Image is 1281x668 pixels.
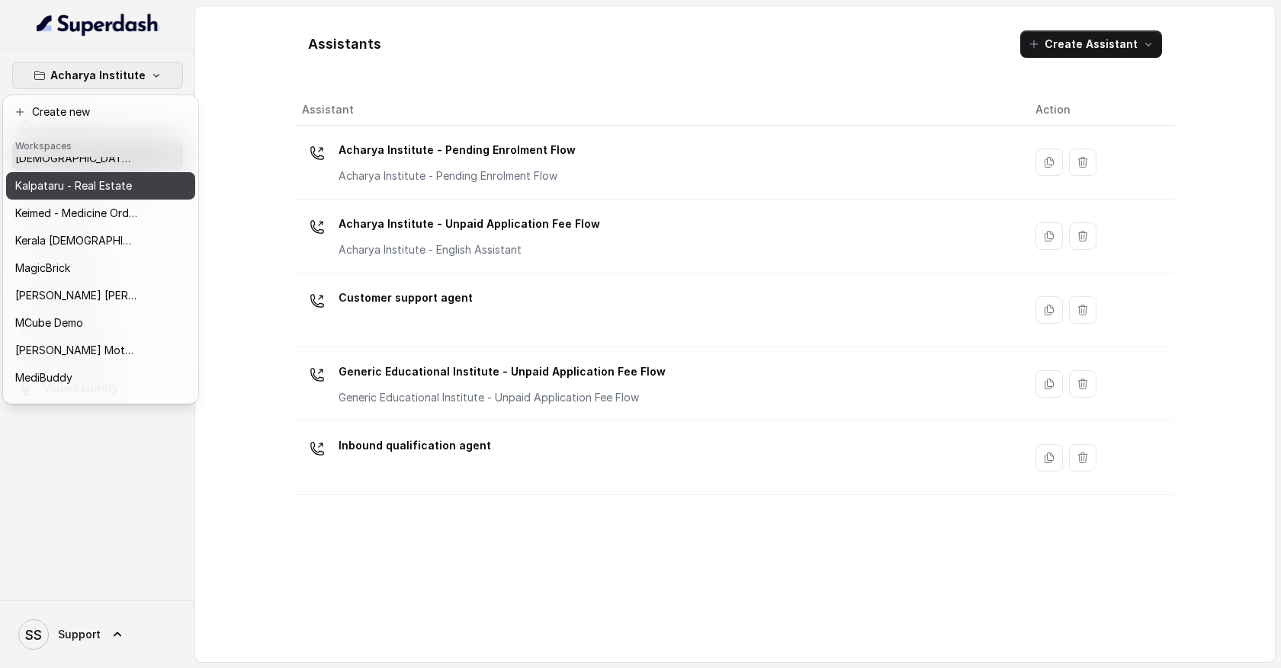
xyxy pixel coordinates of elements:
[6,133,195,157] header: Workspaces
[15,314,83,332] p: MCube Demo
[15,369,72,387] p: MediBuddy
[15,341,137,360] p: [PERSON_NAME] Motors
[6,98,195,126] button: Create new
[15,149,137,168] p: [DEMOGRAPHIC_DATA] Housing Finance Demo
[50,66,146,85] p: Acharya Institute
[15,232,137,250] p: Kerala [DEMOGRAPHIC_DATA]
[12,62,183,89] button: Acharya Institute
[15,396,127,414] p: Normal Booking Demo
[3,95,198,404] div: Acharya Institute
[15,177,132,195] p: Kalpataru - Real Estate
[15,204,137,222] p: Keimed - Medicine Order Collection Demo
[15,286,137,305] p: [PERSON_NAME] [PERSON_NAME] MVRPL
[15,259,70,277] p: MagicBrick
